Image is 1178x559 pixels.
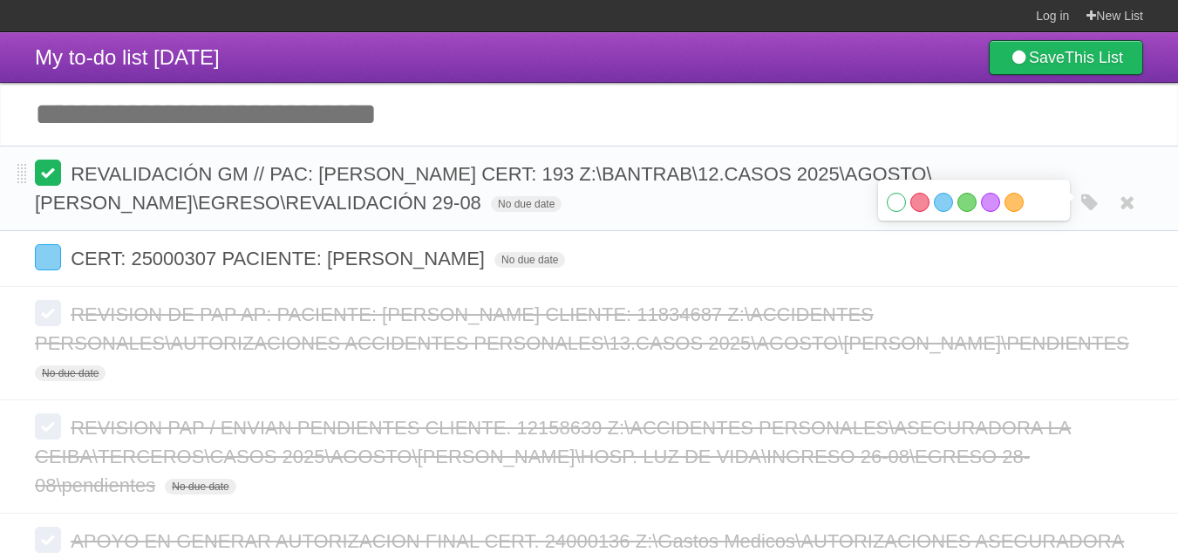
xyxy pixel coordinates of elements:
label: Done [35,527,61,553]
span: REVISION PAP / ENVIAN PENDIENTES CLIENTE. 12158639 Z:\ACCIDENTES PERSONALES\ASEGURADORA LA CEIBA\... [35,417,1071,496]
label: Done [35,244,61,270]
label: Done [35,413,61,440]
label: Done [35,300,61,326]
span: No due date [35,365,106,381]
span: REVALIDACIÓN GM // PAC: [PERSON_NAME] CERT: 193 Z:\BANTRAB\12.CASOS 2025\AGOSTO\[PERSON_NAME]\EGR... [35,163,932,214]
b: This List [1065,49,1123,66]
label: Purple [981,193,1000,212]
a: SaveThis List [989,40,1143,75]
span: My to-do list [DATE] [35,45,220,69]
span: No due date [165,479,235,494]
span: CERT: 25000307 PACIENTE: [PERSON_NAME] [71,248,489,269]
label: Red [910,193,929,212]
span: REVISION DE PAP AP: PACIENTE: [PERSON_NAME] CLIENTE: 11834687 Z:\ACCIDENTES PERSONALES\AUTORIZACI... [35,303,1134,354]
label: Green [957,193,977,212]
label: White [887,193,906,212]
span: No due date [494,252,565,268]
label: Orange [1004,193,1024,212]
label: Blue [934,193,953,212]
span: No due date [491,196,562,212]
label: Done [35,160,61,186]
